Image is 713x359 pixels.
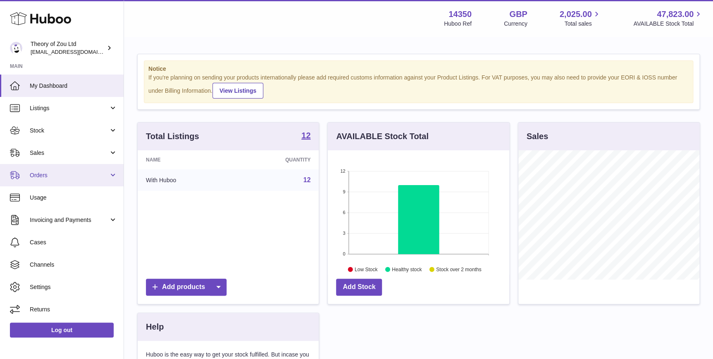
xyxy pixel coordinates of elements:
[30,239,117,246] span: Cases
[504,20,527,28] div: Currency
[31,40,105,56] div: Theory of Zou Ltd
[30,306,117,313] span: Returns
[564,20,601,28] span: Total sales
[146,321,164,332] h3: Help
[30,149,109,157] span: Sales
[30,127,109,135] span: Stock
[343,251,346,256] text: 0
[341,169,346,173] text: 12
[560,9,601,28] a: 2,025.00 Total sales
[355,266,378,272] text: Low Stock
[30,194,117,202] span: Usage
[657,9,694,20] span: 47,823.00
[148,74,689,99] div: If you're planning on sending your products internationally please add required customs informati...
[392,266,422,272] text: Healthy stock
[343,189,346,194] text: 9
[336,131,428,142] h3: AVAILABLE Stock Total
[336,279,382,296] a: Add Stock
[30,216,109,224] span: Invoicing and Payments
[444,20,472,28] div: Huboo Ref
[146,279,227,296] a: Add products
[560,9,592,20] span: 2,025.00
[527,131,548,142] h3: Sales
[343,210,346,215] text: 6
[436,266,481,272] text: Stock over 2 months
[30,104,109,112] span: Listings
[303,176,311,183] a: 12
[633,20,703,28] span: AVAILABLE Stock Total
[30,261,117,269] span: Channels
[633,9,703,28] a: 47,823.00 AVAILABLE Stock Total
[30,171,109,179] span: Orders
[138,169,233,191] td: With Huboo
[10,42,22,54] img: internalAdmin-14350@internal.huboo.com
[146,131,199,142] h3: Total Listings
[233,150,319,169] th: Quantity
[148,65,689,73] strong: Notice
[301,131,310,140] strong: 12
[212,83,263,99] a: View Listings
[31,48,122,55] span: [EMAIL_ADDRESS][DOMAIN_NAME]
[30,82,117,90] span: My Dashboard
[30,283,117,291] span: Settings
[343,231,346,236] text: 3
[10,323,114,337] a: Log out
[301,131,310,141] a: 12
[448,9,472,20] strong: 14350
[509,9,527,20] strong: GBP
[138,150,233,169] th: Name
